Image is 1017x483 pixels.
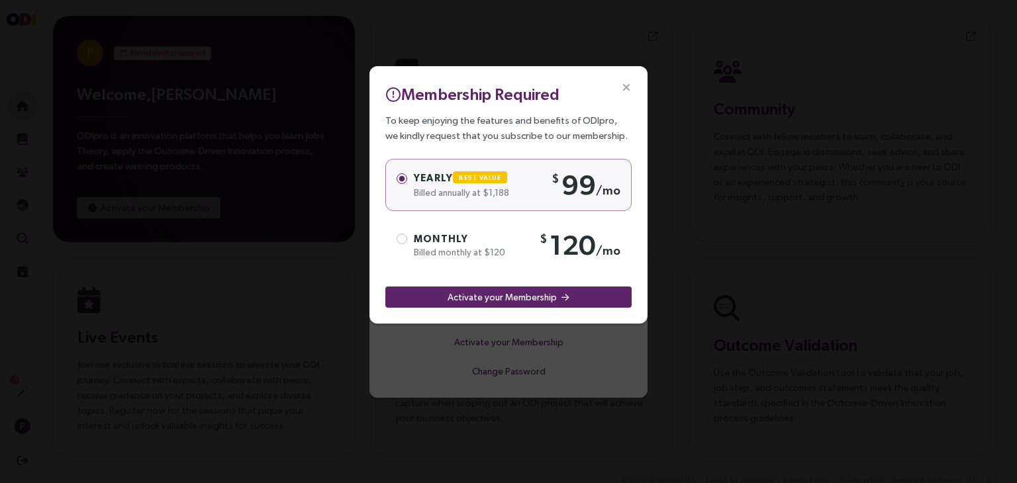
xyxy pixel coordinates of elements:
p: To keep enjoying the features and benefits of ODIpro, we kindly request that you subscribe to our... [385,112,632,143]
span: Billed annually at $1,188 [414,187,509,198]
div: 120 [540,228,620,263]
button: Activate your Membership [385,286,632,308]
sub: /mo [596,183,620,197]
span: Yearly [414,172,512,183]
span: Activate your Membership [448,290,557,304]
sub: /mo [596,243,620,257]
span: Best Value [459,174,501,181]
sup: $ [540,232,550,245]
sup: $ [552,171,561,185]
span: Monthly [414,233,468,244]
div: 99 [552,167,620,202]
h3: Membership Required [385,82,632,106]
span: Billed monthly at $120 [414,247,505,257]
button: Close [605,66,648,109]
